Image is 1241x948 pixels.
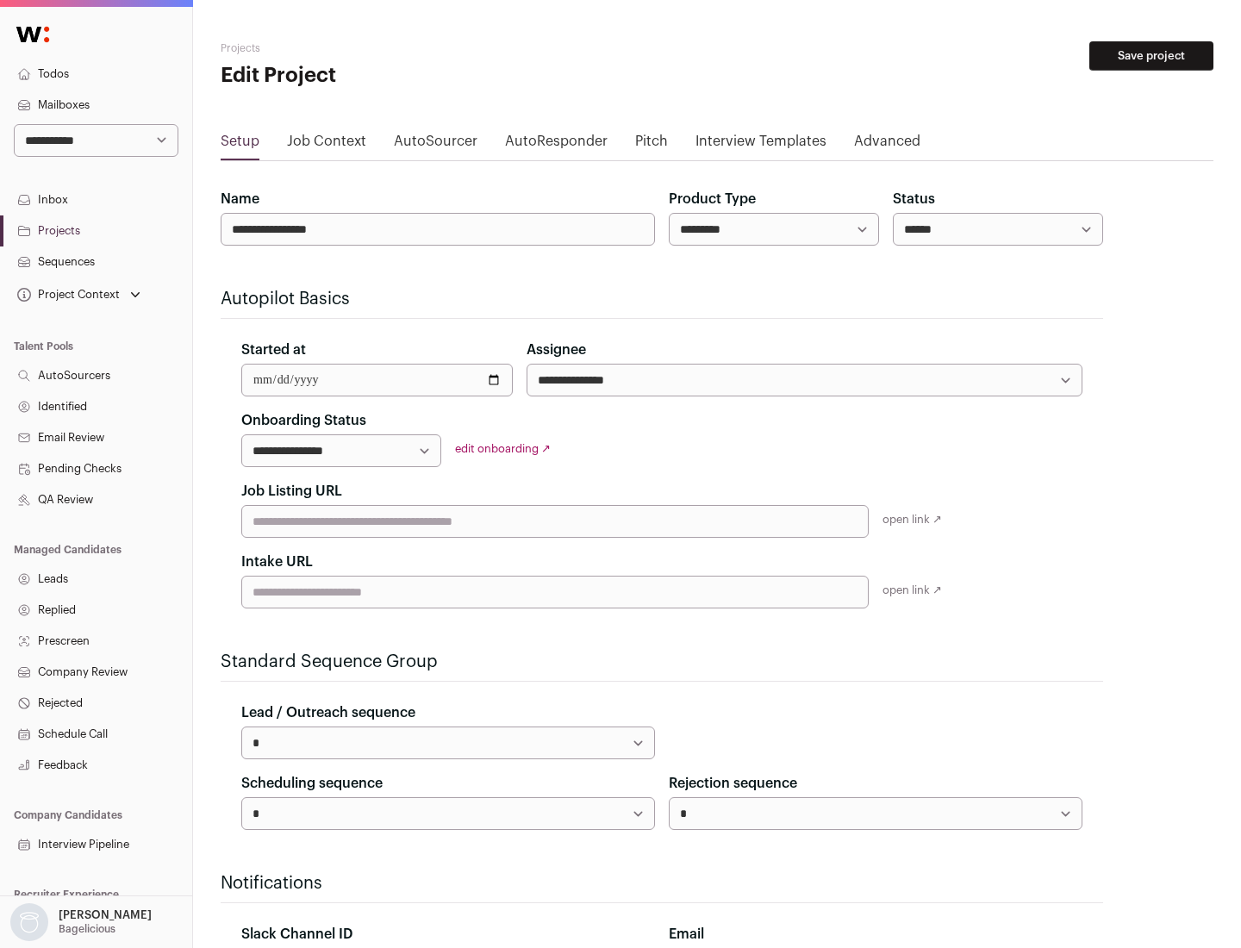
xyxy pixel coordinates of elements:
[854,131,920,159] a: Advanced
[695,131,826,159] a: Interview Templates
[241,340,306,360] label: Started at
[221,131,259,159] a: Setup
[59,922,115,936] p: Bagelicious
[221,62,552,90] h1: Edit Project
[7,17,59,52] img: Wellfound
[241,702,415,723] label: Lead / Outreach sequence
[1089,41,1213,71] button: Save project
[241,924,352,945] label: Slack Channel ID
[7,903,155,941] button: Open dropdown
[669,189,756,209] label: Product Type
[14,283,144,307] button: Open dropdown
[221,650,1103,674] h2: Standard Sequence Group
[241,773,383,794] label: Scheduling sequence
[635,131,668,159] a: Pitch
[394,131,477,159] a: AutoSourcer
[241,410,366,431] label: Onboarding Status
[241,552,313,572] label: Intake URL
[59,908,152,922] p: [PERSON_NAME]
[14,288,120,302] div: Project Context
[221,287,1103,311] h2: Autopilot Basics
[221,871,1103,895] h2: Notifications
[527,340,586,360] label: Assignee
[10,903,48,941] img: nopic.png
[505,131,608,159] a: AutoResponder
[893,189,935,209] label: Status
[241,481,342,502] label: Job Listing URL
[287,131,366,159] a: Job Context
[221,189,259,209] label: Name
[221,41,552,55] h2: Projects
[669,924,1082,945] div: Email
[455,443,551,454] a: edit onboarding ↗
[669,773,797,794] label: Rejection sequence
